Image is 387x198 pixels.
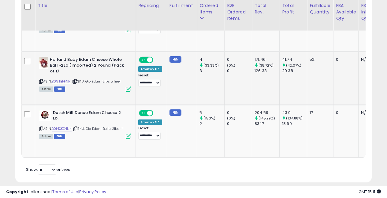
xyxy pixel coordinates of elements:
[169,56,181,63] small: FBM
[282,110,307,116] div: 43.9
[282,2,304,15] div: Total Profit
[255,68,279,74] div: 126.33
[52,126,72,131] a: B014XKG4N4
[152,110,162,116] span: OFF
[259,116,275,121] small: (145.99%)
[138,126,162,140] div: Preset:
[361,2,379,22] div: FBA inbound Qty
[138,2,164,9] div: Repricing
[72,79,121,84] span: | SKU: Gio Edam 2lbs wheel
[53,110,127,123] b: Dutch Mill Dance Edam Cheese 2 Lb.
[54,134,65,139] span: FBM
[169,2,194,9] div: Fulfillment
[361,110,377,116] div: N/A
[54,86,65,92] span: FBM
[227,57,252,62] div: 0
[255,110,279,116] div: 204.59
[282,68,307,74] div: 29.38
[199,121,224,127] div: 2
[52,189,78,195] a: Terms of Use
[255,57,279,62] div: 171.46
[138,119,162,125] div: Amazon AI *
[39,110,51,121] img: 51FfmbEQ2SL._SL40_.jpg
[54,28,65,33] span: FBM
[26,167,70,172] span: Show: entries
[6,189,106,195] div: seller snap | |
[199,110,224,116] div: 5
[38,2,133,9] div: Title
[255,121,279,127] div: 83.17
[138,73,162,87] div: Preset:
[6,189,28,195] strong: Copyright
[286,116,303,121] small: (134.88%)
[336,57,354,62] div: 0
[227,63,236,68] small: (0%)
[203,116,215,121] small: (150%)
[140,57,147,63] span: ON
[336,110,354,116] div: 0
[282,57,307,62] div: 41.74
[152,57,162,63] span: OFF
[140,110,147,116] span: ON
[39,110,131,138] div: ASIN:
[227,68,252,74] div: 0
[259,63,274,68] small: (35.72%)
[359,189,381,195] span: 2025-09-8 15:11 GMT
[203,63,219,68] small: (33.33%)
[310,2,331,15] div: Fulfillable Quantity
[138,66,162,72] div: Amazon AI *
[310,57,329,62] div: 52
[169,109,181,116] small: FBM
[39,28,53,33] span: All listings currently available for purchase on Amazon
[39,57,131,91] div: ASIN:
[39,4,131,32] div: ASIN:
[50,57,124,75] b: Holland Baby Edam Cheese Whole Ball ~2Lb (imported) 2 Pound (Pack of 1)
[227,110,252,116] div: 0
[39,86,53,92] span: All listings currently available for purchase on Amazon
[73,126,124,131] span: | SKU: Gio Edam Balls 2lbs **
[52,79,71,84] a: B09TBFFNF1
[199,68,224,74] div: 3
[39,57,48,69] img: 41F+yrVBeAL._SL40_.jpg
[227,2,249,22] div: B2B Ordered Items
[310,110,329,116] div: 17
[227,121,252,127] div: 0
[286,63,301,68] small: (42.07%)
[361,57,377,62] div: N/A
[282,121,307,127] div: 18.69
[199,2,222,15] div: Ordered Items
[39,134,53,139] span: All listings currently available for purchase on Amazon
[255,2,277,15] div: Total Rev.
[199,57,224,62] div: 4
[227,116,236,121] small: (0%)
[79,189,106,195] a: Privacy Policy
[336,2,356,22] div: FBA Available Qty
